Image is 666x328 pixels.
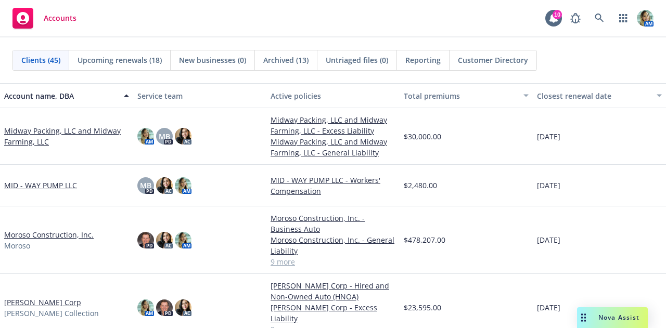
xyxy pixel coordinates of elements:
[271,302,395,324] a: [PERSON_NAME] Corp - Excess Liability
[404,90,517,101] div: Total premiums
[271,256,395,267] a: 9 more
[137,299,154,316] img: photo
[589,8,610,29] a: Search
[266,83,400,108] button: Active policies
[271,136,395,158] a: Midway Packing, LLC and Midway Farming, LLC - General Liability
[156,177,173,194] img: photo
[537,234,560,245] span: [DATE]
[159,131,170,142] span: MB
[4,180,77,191] a: MID - WAY PUMP LLC
[271,90,395,101] div: Active policies
[553,10,562,19] div: 10
[137,232,154,248] img: photo
[156,299,173,316] img: photo
[175,128,191,145] img: photo
[598,313,639,322] span: Nova Assist
[44,14,76,22] span: Accounts
[263,55,309,65] span: Archived (13)
[271,280,395,302] a: [PERSON_NAME] Corp - Hired and Non-Owned Auto (HNOA)
[613,8,634,29] a: Switch app
[271,114,395,136] a: Midway Packing, LLC and Midway Farming, LLC - Excess Liability
[21,55,60,65] span: Clients (45)
[175,177,191,194] img: photo
[577,307,648,328] button: Nova Assist
[404,234,445,245] span: $478,207.00
[4,297,81,308] a: [PERSON_NAME] Corp
[179,55,246,65] span: New businesses (0)
[458,55,528,65] span: Customer Directory
[537,180,560,191] span: [DATE]
[577,307,590,328] div: Drag to move
[8,4,81,33] a: Accounts
[404,302,441,313] span: $23,595.00
[404,180,437,191] span: $2,480.00
[4,125,129,147] a: Midway Packing, LLC and Midway Farming, LLC
[537,131,560,142] span: [DATE]
[137,128,154,145] img: photo
[537,302,560,313] span: [DATE]
[537,90,650,101] div: Closest renewal date
[271,213,395,234] a: Moroso Construction, Inc. - Business Auto
[175,299,191,316] img: photo
[637,10,654,27] img: photo
[404,131,441,142] span: $30,000.00
[175,232,191,248] img: photo
[140,180,151,191] span: MB
[533,83,666,108] button: Closest renewal date
[4,90,118,101] div: Account name, DBA
[400,83,533,108] button: Total premiums
[137,90,262,101] div: Service team
[565,8,586,29] a: Report a Bug
[4,240,30,251] span: Moroso
[271,175,395,196] a: MID - WAY PUMP LLC - Workers' Compensation
[405,55,441,65] span: Reporting
[4,229,94,240] a: Moroso Construction, Inc.
[271,234,395,256] a: Moroso Construction, Inc. - General Liability
[326,55,388,65] span: Untriaged files (0)
[133,83,266,108] button: Service team
[78,55,162,65] span: Upcoming renewals (18)
[156,232,173,248] img: photo
[4,308,99,319] span: [PERSON_NAME] Collection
